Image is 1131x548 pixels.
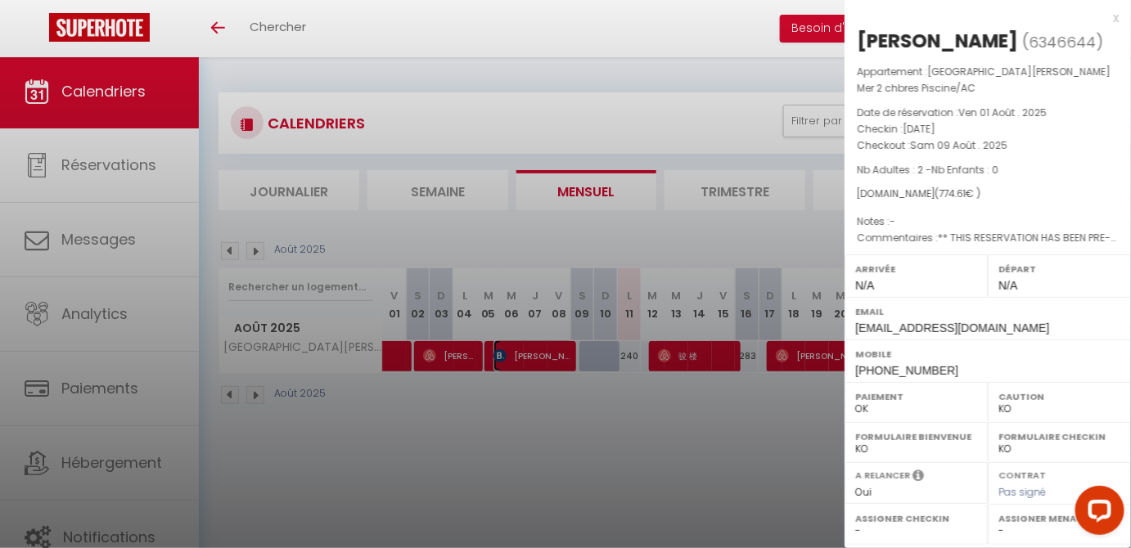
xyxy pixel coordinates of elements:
div: [DOMAIN_NAME] [857,186,1119,202]
p: Commentaires : [857,230,1119,246]
span: [DATE] [903,122,935,136]
span: [GEOGRAPHIC_DATA][PERSON_NAME] Mer 2 chbres Piscine/AC [857,65,1111,95]
span: [PHONE_NUMBER] [855,364,958,377]
span: Ven 01 Août . 2025 [958,106,1047,119]
div: [PERSON_NAME] [857,28,1018,54]
span: Sam 09 Août . 2025 [910,138,1007,152]
label: Mobile [855,346,1120,362]
span: - [890,214,895,228]
span: ( € ) [935,186,980,200]
span: Nb Adultes : 2 - [857,163,998,177]
span: Pas signé [998,485,1046,499]
label: Arrivée [855,261,977,277]
iframe: LiveChat chat widget [1062,479,1131,548]
label: Email [855,303,1120,320]
span: ( ) [1022,30,1103,53]
span: Nb Enfants : 0 [931,163,998,177]
i: Sélectionner OUI si vous souhaiter envoyer les séquences de messages post-checkout [912,469,924,487]
label: Caution [998,389,1120,405]
label: Départ [998,261,1120,277]
p: Checkin : [857,121,1119,137]
div: x [845,8,1119,28]
p: Checkout : [857,137,1119,154]
label: A relancer [855,469,910,483]
label: Assigner Menage [998,510,1120,527]
span: 774.61 [939,186,966,200]
span: 6346644 [1029,32,1096,52]
span: N/A [998,279,1017,292]
label: Formulaire Checkin [998,429,1120,445]
span: N/A [855,279,874,292]
label: Paiement [855,389,977,405]
label: Assigner Checkin [855,510,977,527]
label: Contrat [998,469,1046,479]
span: [EMAIL_ADDRESS][DOMAIN_NAME] [855,321,1049,335]
p: Notes : [857,213,1119,230]
label: Formulaire Bienvenue [855,429,977,445]
p: Appartement : [857,64,1119,97]
p: Date de réservation : [857,105,1119,121]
